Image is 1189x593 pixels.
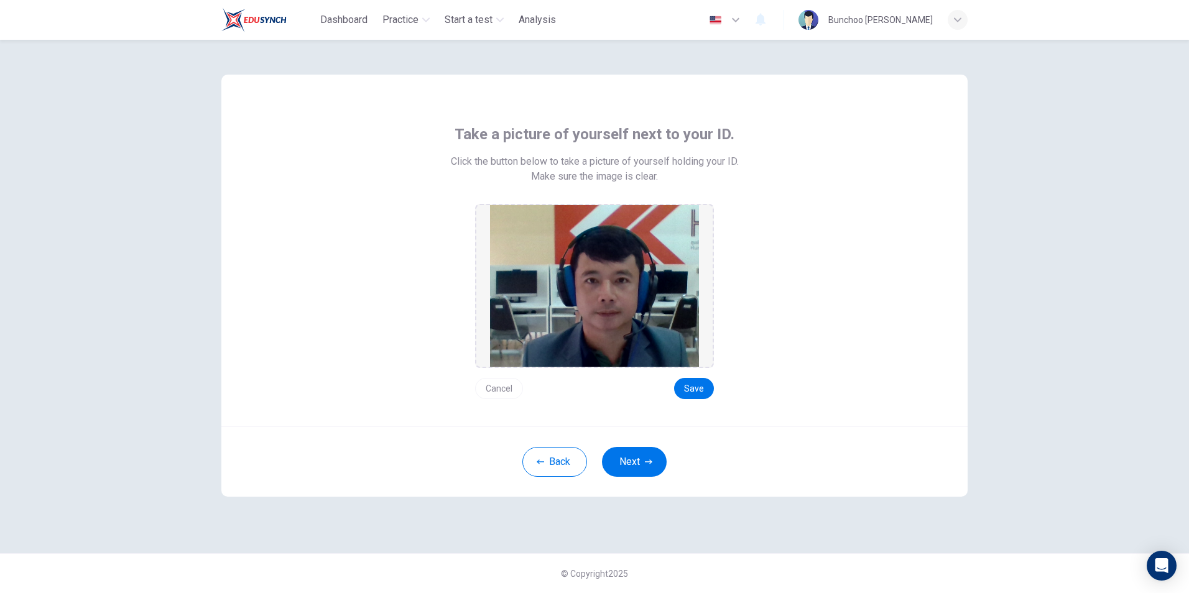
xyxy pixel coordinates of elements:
[708,16,723,25] img: en
[531,169,658,184] span: Make sure the image is clear.
[519,12,556,27] span: Analysis
[602,447,667,477] button: Next
[522,447,587,477] button: Back
[490,205,699,367] img: preview screemshot
[798,10,818,30] img: Profile picture
[440,9,509,31] button: Start a test
[561,569,628,579] span: © Copyright 2025
[455,124,734,144] span: Take a picture of yourself next to your ID.
[315,9,372,31] button: Dashboard
[475,378,523,399] button: Cancel
[674,378,714,399] button: Save
[514,9,561,31] button: Analysis
[828,12,933,27] div: Bunchoo [PERSON_NAME]
[221,7,287,32] img: Train Test logo
[445,12,493,27] span: Start a test
[382,12,419,27] span: Practice
[1147,551,1177,581] div: Open Intercom Messenger
[377,9,435,31] button: Practice
[451,154,739,169] span: Click the button below to take a picture of yourself holding your ID.
[221,7,315,32] a: Train Test logo
[320,12,368,27] span: Dashboard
